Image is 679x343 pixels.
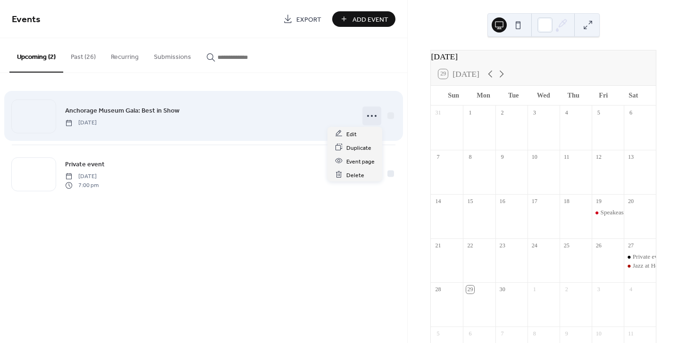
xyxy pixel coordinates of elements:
span: [DATE] [65,172,99,181]
div: Jazz at Hearth: Special Guest Anan Siackhasone [624,261,656,270]
div: Thu [558,86,588,105]
div: 25 [562,241,570,249]
div: 30 [498,286,506,294]
span: Private event [65,160,105,170]
div: Private event [624,253,656,261]
div: 9 [498,153,506,161]
div: [DATE] [431,50,656,63]
span: Duplicate [346,143,371,153]
div: 16 [498,197,506,205]
div: 15 [466,197,474,205]
div: 10 [530,153,538,161]
div: 31 [434,108,442,116]
button: Add Event [332,11,395,27]
div: Sat [618,86,648,105]
span: Edit [346,129,357,139]
span: Events [12,10,41,29]
div: Wed [528,86,559,105]
div: 3 [530,108,538,116]
button: Upcoming (2) [9,38,63,73]
button: Recurring [103,38,146,72]
div: Tue [498,86,528,105]
div: Speakeasy at the Museum [601,208,665,217]
div: 6 [627,108,635,116]
div: 14 [434,197,442,205]
div: 28 [434,286,442,294]
div: 1 [466,108,474,116]
div: 4 [562,108,570,116]
a: Export [276,11,328,27]
div: 8 [530,330,538,338]
div: 19 [595,197,603,205]
div: Speakeasy at the Museum [592,208,624,217]
div: 8 [466,153,474,161]
div: 7 [498,330,506,338]
div: 29 [466,286,474,294]
div: 13 [627,153,635,161]
span: [DATE] [65,119,97,127]
div: 26 [595,241,603,249]
a: Private event [65,159,105,170]
div: 5 [434,330,442,338]
span: Event page [346,156,375,166]
div: 20 [627,197,635,205]
div: 12 [595,153,603,161]
div: 21 [434,241,442,249]
div: 17 [530,197,538,205]
div: 3 [595,286,603,294]
div: 24 [530,241,538,249]
div: 18 [562,197,570,205]
div: 11 [562,153,570,161]
div: 7 [434,153,442,161]
div: 27 [627,241,635,249]
div: 6 [466,330,474,338]
div: 2 [562,286,570,294]
a: Anchorage Museum Gala: Best in Show [65,105,179,116]
div: 23 [498,241,506,249]
button: Past (26) [63,38,103,72]
div: Private event [633,253,665,261]
div: Mon [469,86,499,105]
span: Add Event [352,15,388,24]
div: 9 [562,330,570,338]
div: Fri [588,86,619,105]
div: 5 [595,108,603,116]
span: Delete [346,170,364,180]
div: Sun [438,86,469,105]
div: 2 [498,108,506,116]
div: 4 [627,286,635,294]
div: 10 [595,330,603,338]
span: 7:00 pm [65,181,99,189]
div: 22 [466,241,474,249]
button: Submissions [146,38,199,72]
span: Export [296,15,321,24]
div: 1 [530,286,538,294]
div: 11 [627,330,635,338]
span: Anchorage Museum Gala: Best in Show [65,106,179,116]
